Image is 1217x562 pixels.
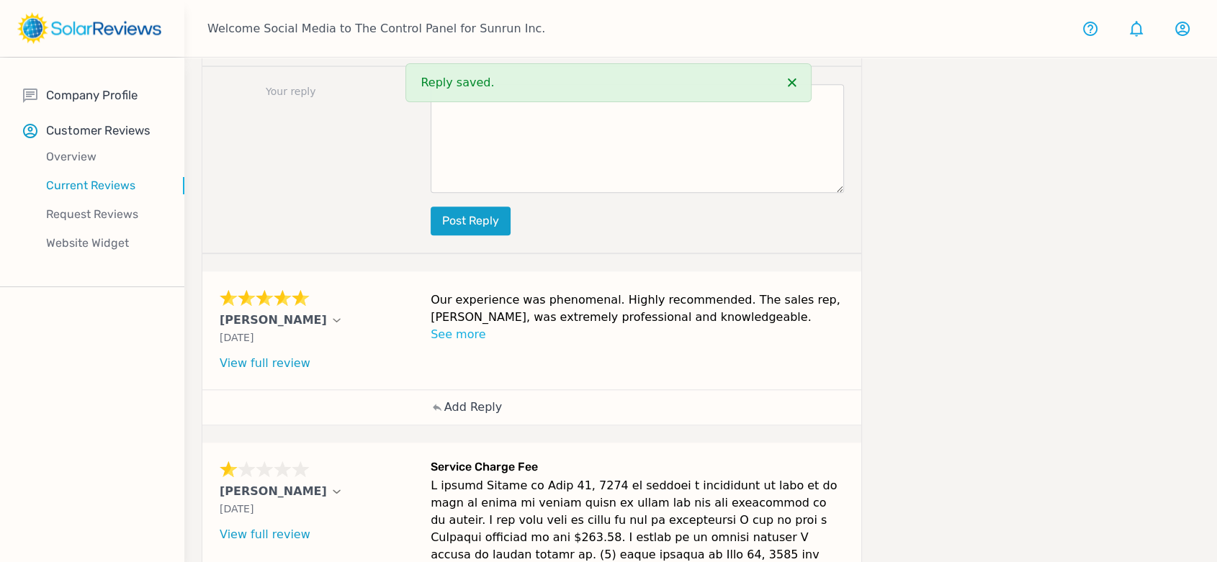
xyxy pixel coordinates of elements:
[444,399,502,416] p: Add Reply
[23,177,184,194] p: Current Reviews
[23,206,184,223] p: Request Reviews
[431,291,844,326] p: Our experience was phenomenal. Highly recommended. The sales rep, [PERSON_NAME], was extremely pr...
[23,171,184,200] a: Current Reviews
[23,148,184,166] p: Overview
[220,332,253,343] span: [DATE]
[23,200,184,229] a: Request Reviews
[23,229,184,258] a: Website Widget
[220,503,253,515] span: [DATE]
[23,235,184,252] p: Website Widget
[220,483,327,500] p: [PERSON_NAME]
[431,207,511,235] button: Post reply
[23,142,184,171] a: Overview
[46,122,151,140] p: Customer Reviews
[431,326,844,343] p: See more
[421,76,494,90] span: Reply saved.
[220,312,327,329] p: [PERSON_NAME]
[220,527,310,541] a: View full review
[220,356,310,370] a: View full review
[431,460,844,477] h6: Service Charge Fee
